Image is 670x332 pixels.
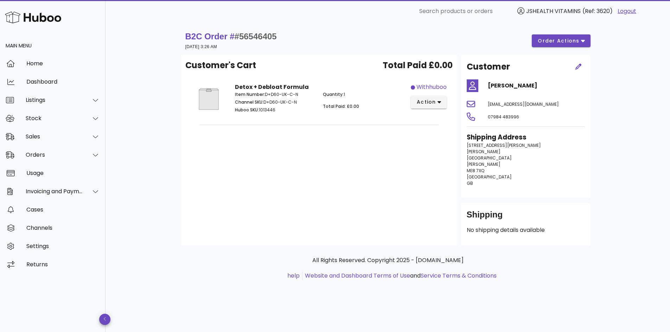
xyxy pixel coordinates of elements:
[323,91,344,97] span: Quantity:
[235,83,309,91] strong: Detox + Debloat Formula
[467,180,473,186] span: GB
[26,261,100,268] div: Returns
[26,133,83,140] div: Sales
[532,34,590,47] button: order actions
[26,60,100,67] div: Home
[235,91,265,97] span: Item Number:
[26,243,100,249] div: Settings
[467,226,585,234] p: No shipping details available
[421,272,497,280] a: Service Terms & Conditions
[235,107,315,113] p: 1013446
[467,155,512,161] span: [GEOGRAPHIC_DATA]
[488,114,519,120] span: 07984 483996
[416,83,447,91] div: withhuboo
[537,37,580,45] span: order actions
[467,168,484,174] span: ME8 7XQ
[526,7,581,15] span: JSHEALTH VITAMINS
[185,59,256,72] span: Customer's Cart
[5,10,61,25] img: Huboo Logo
[467,174,512,180] span: [GEOGRAPHIC_DATA]
[187,256,589,265] p: All Rights Reserved. Copyright 2025 - [DOMAIN_NAME]
[26,97,83,103] div: Listings
[323,103,359,109] span: Total Paid: £0.00
[235,91,315,98] p: D+D60-UK-C-N
[467,209,585,226] div: Shipping
[235,32,277,41] span: #56546405
[467,132,585,142] h3: Shipping Address
[582,7,613,15] span: (Ref: 3620)
[618,7,636,15] a: Logout
[467,60,510,73] h2: Customer
[488,82,585,90] h4: [PERSON_NAME]
[323,91,403,98] p: 1
[467,149,500,155] span: [PERSON_NAME]
[411,96,447,109] button: action
[26,188,83,195] div: Invoicing and Payments
[383,59,453,72] span: Total Paid £0.00
[235,99,263,105] span: Channel SKU:
[287,272,300,280] a: help
[26,78,100,85] div: Dashboard
[467,161,500,167] span: [PERSON_NAME]
[26,115,83,122] div: Stock
[26,151,83,158] div: Orders
[191,83,226,115] img: Product Image
[467,142,541,148] span: [STREET_ADDRESS][PERSON_NAME]
[305,272,410,280] a: Website and Dashboard Terms of Use
[488,101,559,107] span: [EMAIL_ADDRESS][DOMAIN_NAME]
[26,206,100,213] div: Cases
[26,170,100,176] div: Usage
[235,99,315,105] p: D+D60-UK-C-N
[26,224,100,231] div: Channels
[185,32,277,41] strong: B2C Order #
[185,44,217,49] small: [DATE] 3:26 AM
[416,98,436,106] span: action
[302,272,497,280] li: and
[235,107,259,113] span: Huboo SKU:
